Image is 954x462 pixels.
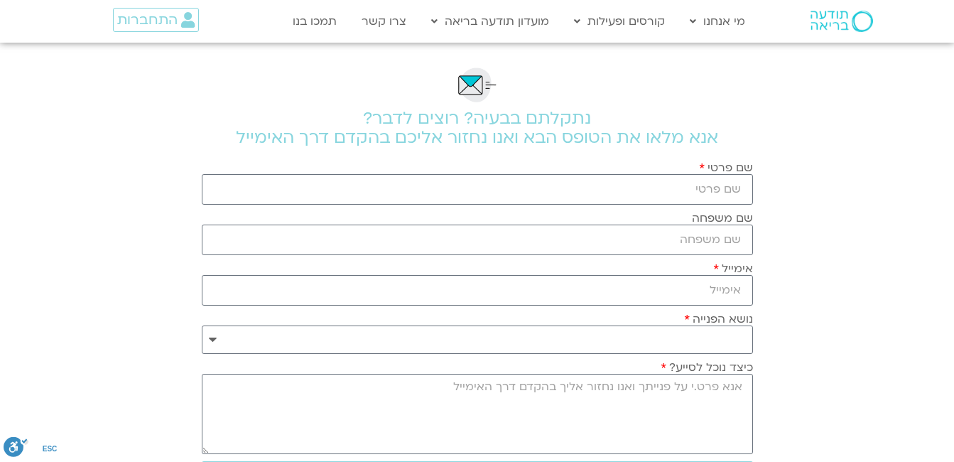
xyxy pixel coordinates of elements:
img: תודעה בריאה [811,11,873,32]
span: התחברות [117,12,178,28]
a: התחברות [113,8,199,32]
input: אימייל [202,275,753,306]
a: מועדון תודעה בריאה [424,8,556,35]
label: כיצד נוכל לסייע? [661,361,753,374]
label: שם פרטי [699,161,753,174]
input: שם פרטי [202,174,753,205]
a: מי אנחנו [683,8,752,35]
a: קורסים ופעילות [567,8,672,35]
label: אימייל [713,262,753,275]
h2: נתקלתם בבעיה? רוצים לדבר? אנא מלאו את הטופס הבא ואנו נחזור אליכם בהקדם דרך האימייל [202,109,753,147]
label: נושא הפנייה [684,313,753,326]
input: שם משפחה [202,225,753,255]
a: תמכו בנו [286,8,344,35]
label: שם משפחה [692,212,753,225]
a: צרו קשר [354,8,413,35]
